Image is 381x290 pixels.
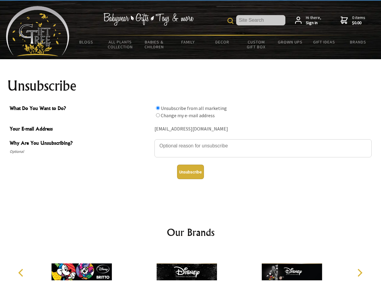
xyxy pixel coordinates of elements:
span: Hi there, [306,15,321,26]
button: Unsubscribe [177,165,204,179]
a: Gift Ideas [307,36,341,48]
div: [EMAIL_ADDRESS][DOMAIN_NAME] [154,124,372,134]
a: Brands [341,36,375,48]
h1: Unsubscribe [7,79,374,93]
textarea: Why Are You Unsubscribing? [154,139,372,157]
span: What Do You Want to Do? [10,105,151,113]
button: Next [353,266,366,279]
strong: Sign in [306,20,321,26]
img: Babyware - Gifts - Toys and more... [6,6,69,56]
button: Previous [15,266,28,279]
a: Hi there,Sign in [295,15,321,26]
a: Grown Ups [273,36,307,48]
img: product search [227,18,233,24]
a: Custom Gift Box [239,36,273,53]
label: Unsubscribe from all marketing [161,105,227,111]
a: All Plants Collection [103,36,138,53]
span: Why Are You Unsubscribing? [10,139,151,148]
a: Babies & Children [137,36,171,53]
input: What Do You Want to Do? [156,106,160,110]
input: What Do You Want to Do? [156,113,160,117]
a: Decor [205,36,239,48]
a: BLOGS [69,36,103,48]
a: Family [171,36,205,48]
label: Change my e-mail address [161,112,215,118]
span: Optional [10,148,151,155]
a: 0 items$0.00 [341,15,365,26]
span: 0 items [352,15,365,26]
input: Site Search [236,15,285,25]
strong: $0.00 [352,20,365,26]
img: Babywear - Gifts - Toys & more [103,13,194,26]
h2: Our Brands [12,225,369,240]
span: Your E-mail Address [10,125,151,134]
